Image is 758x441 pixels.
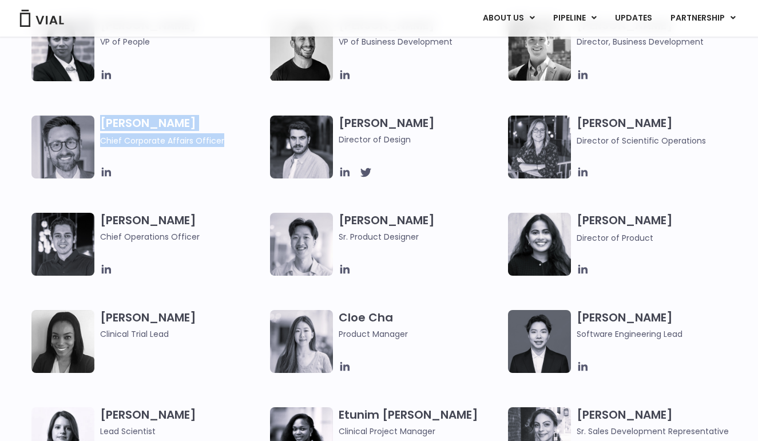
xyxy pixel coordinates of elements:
h3: [PERSON_NAME] [577,310,741,340]
span: Product Manager [339,328,503,340]
h3: [PERSON_NAME] [100,310,264,340]
img: Paolo-M [31,116,94,178]
span: Director of Scientific Operations [577,135,706,146]
span: Director of Product [577,232,653,244]
img: Cloe [270,310,333,373]
h3: [PERSON_NAME] [339,213,503,243]
span: VP of Business Development [339,35,503,48]
a: PARTNERSHIPMenu Toggle [661,9,745,28]
span: VP of People [100,35,264,48]
img: A black and white photo of a smiling man in a suit at ARVO 2023. [508,18,571,81]
span: Chief Operations Officer [100,231,264,243]
img: Vial Logo [19,10,65,27]
h3: [PERSON_NAME] [100,18,264,65]
img: Headshot of smiling man named Josh [31,213,94,276]
span: Clinical Trial Lead [100,328,264,340]
img: Catie [31,18,94,81]
img: A black and white photo of a woman smiling. [31,310,94,373]
a: ABOUT USMenu Toggle [474,9,543,28]
h3: [PERSON_NAME] [100,213,264,243]
span: Sr. Sales Development Representative [577,425,741,438]
h3: Etunim [PERSON_NAME] [339,407,503,438]
a: UPDATES [606,9,661,28]
h3: Cloe Cha [339,310,503,340]
span: Sr. Product Designer [339,231,503,243]
h3: [PERSON_NAME] [577,116,741,147]
span: Director, Business Development [577,35,741,48]
img: Smiling woman named Dhruba [508,213,571,276]
span: Director of Design [339,133,503,146]
span: Lead Scientist [100,425,264,438]
img: A black and white photo of a man smiling. [270,18,333,81]
img: Headshot of smiling woman named Sarah [508,116,571,178]
img: Brennan [270,213,333,276]
h3: [PERSON_NAME] [100,116,264,147]
h3: [PERSON_NAME] [577,213,741,244]
h3: [PERSON_NAME] [577,407,741,438]
h3: [PERSON_NAME] [100,407,264,438]
a: PIPELINEMenu Toggle [544,9,605,28]
h3: [PERSON_NAME] [339,116,503,146]
span: Software Engineering Lead [577,328,741,340]
span: Chief Corporate Affairs Officer [100,135,224,146]
span: Clinical Project Manager [339,425,503,438]
img: Headshot of smiling man named Albert [270,116,333,178]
